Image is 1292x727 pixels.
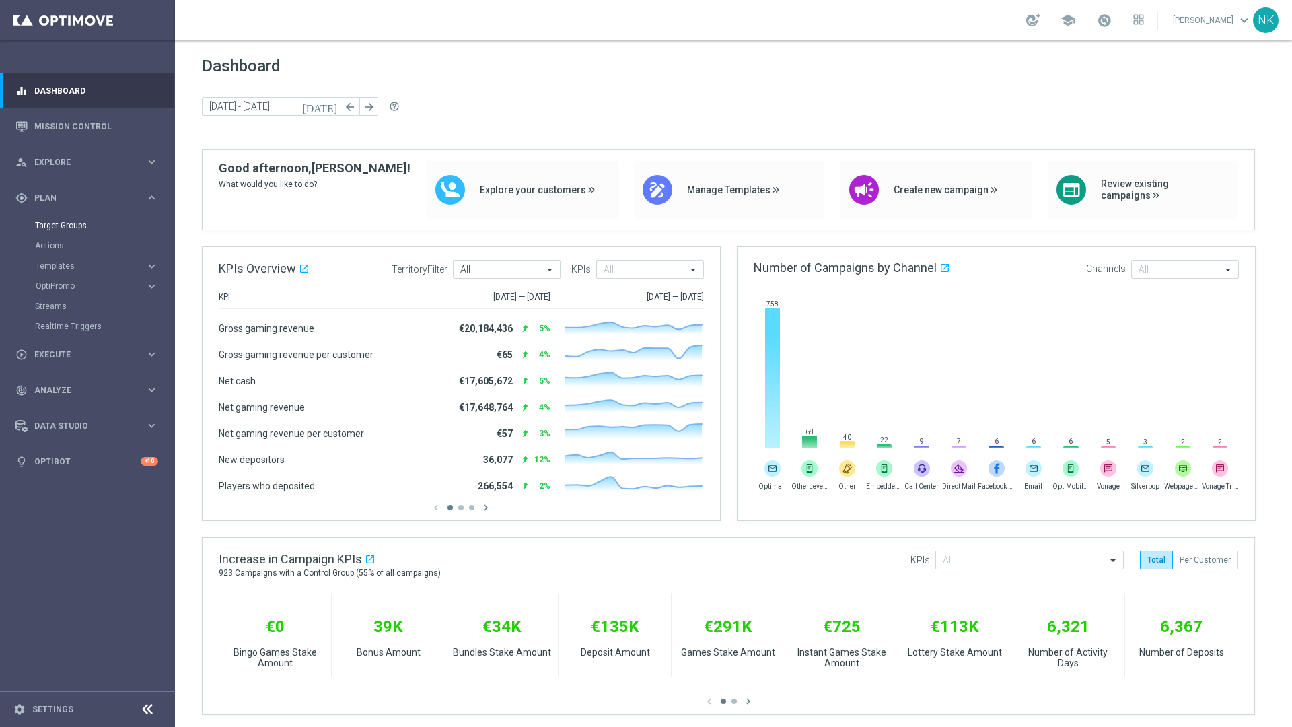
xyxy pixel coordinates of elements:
button: Data Studio keyboard_arrow_right [15,421,159,431]
div: OptiPromo [36,282,145,290]
button: track_changes Analyze keyboard_arrow_right [15,385,159,396]
a: Optibot [34,444,141,479]
div: Templates [35,256,174,276]
i: keyboard_arrow_right [145,384,158,396]
i: gps_fixed [15,192,28,204]
div: Streams [35,296,174,316]
i: play_circle_outline [15,349,28,361]
div: Realtime Triggers [35,316,174,337]
div: Explore [15,156,145,168]
span: Analyze [34,386,145,394]
a: Target Groups [35,220,140,231]
i: keyboard_arrow_right [145,348,158,361]
a: Settings [32,705,73,714]
a: Mission Control [34,108,158,144]
i: settings [13,703,26,716]
div: Execute [15,349,145,361]
span: school [1061,13,1075,28]
i: track_changes [15,384,28,396]
span: Plan [34,194,145,202]
span: OptiPromo [36,282,132,290]
a: Actions [35,240,140,251]
div: NK [1253,7,1279,33]
i: person_search [15,156,28,168]
span: Data Studio [34,422,145,430]
a: Streams [35,301,140,312]
div: OptiPromo [35,276,174,296]
button: play_circle_outline Execute keyboard_arrow_right [15,349,159,360]
i: lightbulb [15,456,28,468]
button: Templates keyboard_arrow_right [35,261,159,271]
div: Actions [35,236,174,256]
button: Mission Control [15,121,159,132]
a: Realtime Triggers [35,321,140,332]
span: Execute [34,351,145,359]
i: keyboard_arrow_right [145,419,158,432]
button: gps_fixed Plan keyboard_arrow_right [15,193,159,203]
div: Plan [15,192,145,204]
div: Analyze [15,384,145,396]
button: OptiPromo keyboard_arrow_right [35,281,159,291]
span: Templates [36,262,132,270]
i: equalizer [15,85,28,97]
div: Optibot [15,444,158,479]
div: Mission Control [15,108,158,144]
button: lightbulb Optibot +10 [15,456,159,467]
div: Data Studio [15,420,145,432]
i: keyboard_arrow_right [145,280,158,293]
div: Dashboard [15,73,158,108]
i: keyboard_arrow_right [145,260,158,273]
div: Target Groups [35,215,174,236]
a: Dashboard [34,73,158,108]
a: [PERSON_NAME]keyboard_arrow_down [1172,10,1253,30]
span: keyboard_arrow_down [1237,13,1252,28]
span: Explore [34,158,145,166]
button: equalizer Dashboard [15,85,159,96]
i: keyboard_arrow_right [145,191,158,204]
i: keyboard_arrow_right [145,155,158,168]
button: person_search Explore keyboard_arrow_right [15,157,159,168]
div: Templates [36,262,145,270]
div: +10 [141,457,158,466]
